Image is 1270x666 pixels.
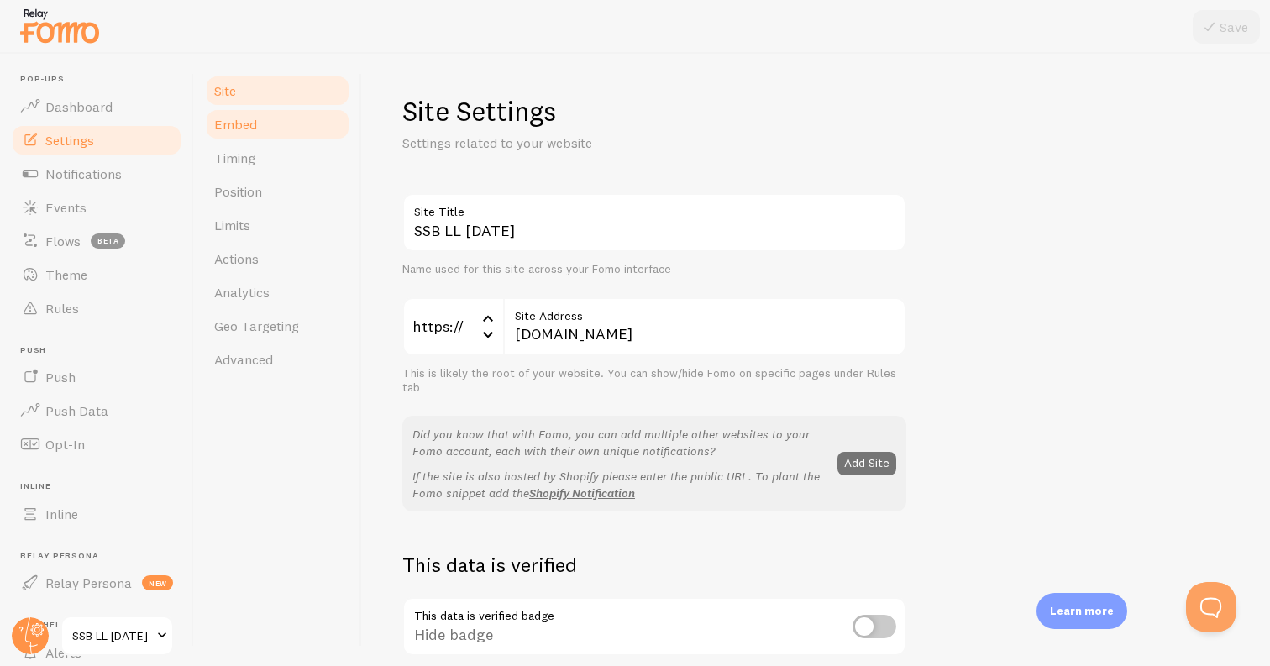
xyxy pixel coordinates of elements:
[402,597,906,658] div: Hide badge
[45,369,76,385] span: Push
[204,242,351,275] a: Actions
[1036,593,1127,629] div: Learn more
[214,351,273,368] span: Advanced
[20,74,183,85] span: Pop-ups
[142,575,173,590] span: new
[20,481,183,492] span: Inline
[214,82,236,99] span: Site
[10,394,183,427] a: Push Data
[45,506,78,522] span: Inline
[214,250,259,267] span: Actions
[45,436,85,453] span: Opt-In
[214,116,257,133] span: Embed
[402,134,806,153] p: Settings related to your website
[402,262,906,277] div: Name used for this site across your Fomo interface
[402,297,503,356] div: https://
[402,94,906,128] h1: Site Settings
[402,552,906,578] h2: This data is verified
[10,497,183,531] a: Inline
[214,183,262,200] span: Position
[10,258,183,291] a: Theme
[503,297,906,356] input: myhonestcompany.com
[204,141,351,175] a: Timing
[60,616,174,656] a: SSB LL [DATE]
[214,217,250,233] span: Limits
[204,74,351,108] a: Site
[10,191,183,224] a: Events
[204,275,351,309] a: Analytics
[529,485,635,501] a: Shopify Notification
[214,317,299,334] span: Geo Targeting
[412,426,827,459] p: Did you know that with Fomo, you can add multiple other websites to your Fomo account, each with ...
[91,233,125,249] span: beta
[204,175,351,208] a: Position
[45,132,94,149] span: Settings
[10,90,183,123] a: Dashboard
[10,291,183,325] a: Rules
[10,427,183,461] a: Opt-In
[204,343,351,376] a: Advanced
[10,566,183,600] a: Relay Persona new
[503,297,906,326] label: Site Address
[214,149,255,166] span: Timing
[45,98,113,115] span: Dashboard
[204,208,351,242] a: Limits
[45,402,108,419] span: Push Data
[402,366,906,396] div: This is likely the root of your website. You can show/hide Fomo on specific pages under Rules tab
[20,551,183,562] span: Relay Persona
[18,4,102,47] img: fomo-relay-logo-orange.svg
[1186,582,1236,632] iframe: Help Scout Beacon - Open
[45,574,132,591] span: Relay Persona
[10,157,183,191] a: Notifications
[45,233,81,249] span: Flows
[412,468,827,501] p: If the site is also hosted by Shopify please enter the public URL. To plant the Fomo snippet add the
[72,626,152,646] span: SSB LL [DATE]
[20,345,183,356] span: Push
[10,123,183,157] a: Settings
[10,224,183,258] a: Flows beta
[1050,603,1114,619] p: Learn more
[204,309,351,343] a: Geo Targeting
[204,108,351,141] a: Embed
[214,284,270,301] span: Analytics
[837,452,896,475] button: Add Site
[10,360,183,394] a: Push
[45,199,87,216] span: Events
[45,165,122,182] span: Notifications
[45,266,87,283] span: Theme
[402,193,906,222] label: Site Title
[45,300,79,317] span: Rules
